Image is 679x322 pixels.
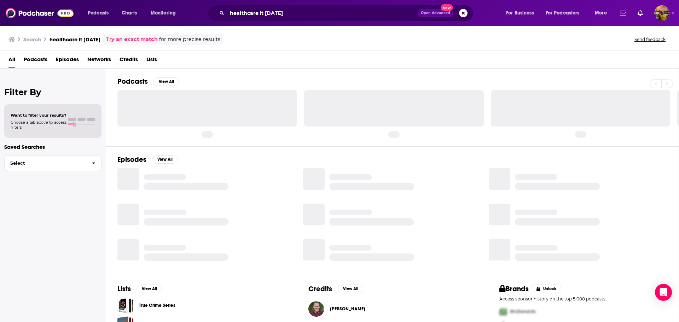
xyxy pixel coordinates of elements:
img: Podchaser - Follow, Share and Rate Podcasts [6,6,74,20]
div: Open Intercom Messenger [655,284,672,301]
button: Unlock [532,285,562,293]
h2: Brands [499,285,529,293]
a: CreditsView All [308,285,363,293]
img: User Profile [654,5,670,21]
a: Try an exact match [106,35,158,43]
span: for more precise results [159,35,220,43]
input: Search podcasts, credits, & more... [227,7,418,19]
button: open menu [501,7,543,19]
img: First Pro Logo [497,304,510,319]
a: EpisodesView All [117,155,178,164]
span: McDonalds [510,309,536,315]
h3: healthcare it [DATE] [50,36,100,43]
h2: Lists [117,285,131,293]
span: New [441,4,453,11]
a: Networks [87,54,111,68]
h2: Credits [308,285,332,293]
button: View All [338,285,363,293]
a: Lists [146,54,157,68]
span: Want to filter your results? [11,113,66,118]
a: True Crime Series [117,298,133,314]
span: Charts [122,8,137,18]
button: View All [152,155,178,164]
button: Select [4,155,101,171]
span: Choose a tab above to access filters. [11,120,66,130]
button: open menu [83,7,118,19]
span: For Business [506,8,534,18]
img: John Lynn [308,301,324,317]
a: Podcasts [24,54,47,68]
button: Open AdvancedNew [418,9,453,17]
button: Show profile menu [654,5,670,21]
button: View All [137,285,162,293]
span: [PERSON_NAME] [330,306,365,312]
span: Logged in as hratnayake [654,5,670,21]
button: open menu [541,7,590,19]
span: Open Advanced [421,11,450,15]
a: Credits [120,54,138,68]
span: For Podcasters [546,8,580,18]
span: Select [5,161,86,165]
button: open menu [146,7,185,19]
a: ListsView All [117,285,162,293]
p: Saved Searches [4,144,101,150]
a: Show notifications dropdown [635,7,646,19]
h2: Podcasts [117,77,148,86]
a: Show notifications dropdown [617,7,629,19]
a: PodcastsView All [117,77,179,86]
button: open menu [590,7,616,19]
h2: Episodes [117,155,146,164]
div: Search podcasts, credits, & more... [214,5,480,21]
a: John Lynn [330,306,365,312]
h3: Search [23,36,41,43]
span: Monitoring [151,8,176,18]
button: View All [153,77,179,86]
a: Episodes [56,54,79,68]
button: John LynnJohn Lynn [308,298,476,320]
h2: Filter By [4,87,101,97]
span: Podcasts [88,8,109,18]
a: Charts [117,7,141,19]
p: Access sponsor history on the top 5,000 podcasts. [499,296,667,301]
a: All [8,54,15,68]
button: Send feedback [632,36,668,42]
a: True Crime Series [139,301,175,309]
span: More [595,8,607,18]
